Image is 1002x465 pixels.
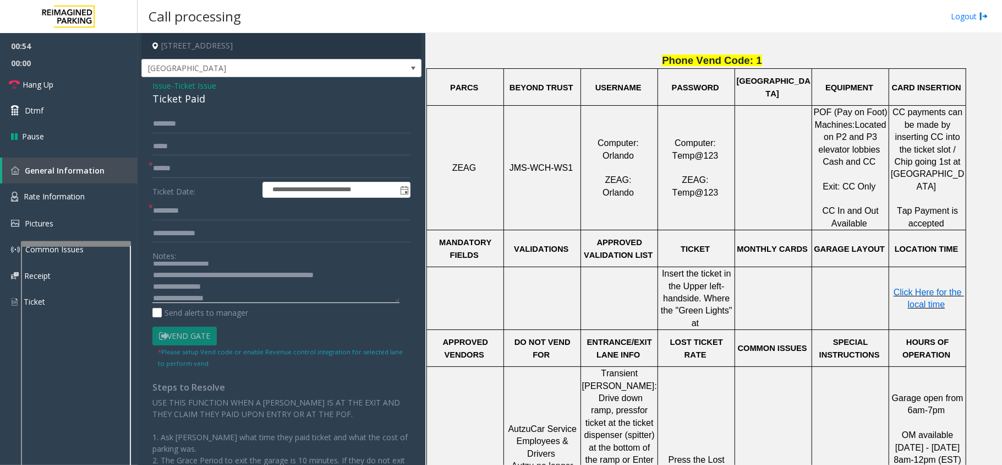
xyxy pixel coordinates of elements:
span: Transient [PERSON_NAME]: Drive down ramp, press [582,369,657,415]
span: Autzu [508,424,531,434]
span: CARD INSERTION [892,83,961,92]
span: - [171,80,216,91]
span: side. Where the "Green Lights" at [661,294,735,328]
span: on P2 and P3 elevator lobbies [819,132,880,154]
span: CC payments can be made by inserting CC into the ticket slot / Chip going 1st at [GEOGRAPHIC_DATA] [891,107,965,191]
a: Click Here for the local time [894,288,964,309]
span: HOURS OF OPERATION [902,338,951,359]
span: Toggle popup [398,182,410,198]
span: VALIDATIONS [514,245,568,253]
img: 'icon' [11,297,18,307]
span: Pictures [25,218,53,229]
span: Hang Up [23,79,53,90]
span: Temp@123 [672,151,719,160]
label: Send alerts to manager [152,307,248,318]
span: LOST TICKET RATE [670,338,725,359]
span: ZEAG: [605,175,632,185]
span: SPECIAL INSTRUCTIONS [819,338,880,359]
span: Temp@123 [672,188,719,197]
span: Cash and CC [823,157,876,166]
span: Pause [22,131,44,142]
span: APPROVED VALIDATION LIST [584,238,653,259]
span: Orlando [603,151,634,160]
span: MONTHLY CARDS [737,245,808,253]
span: Exit: CC Only [823,182,876,191]
img: 'icon' [11,192,18,202]
h4: Steps to Resolve [152,382,410,393]
span: Car Service Employees & Drivers [517,424,579,458]
span: PARCS [450,83,478,92]
span: POF (Pay on Foot) Machines: [814,107,890,129]
span: Garage open from 6am-7pm [892,393,966,415]
span: DO NOT VEND FOR [514,338,573,359]
a: General Information [2,158,138,183]
button: Vend Gate [152,327,217,345]
span: ZEAG: [682,175,709,185]
span: Computer: [598,138,639,148]
span: PASSWORD [672,83,719,92]
span: EQUIPMENT [825,83,873,92]
span: BEYOND TRUST [510,83,573,92]
span: MANDATORY FIELDS [439,238,494,259]
span: CC In and Out Available [823,206,881,228]
span: ENTRANCE/EXIT LANE INFO [587,338,654,359]
label: Ticket Date: [150,182,260,198]
small: Please setup Vend code or enable Revenue control integration for selected lane to perform vend [158,348,403,367]
div: Ticket Paid [152,91,410,106]
span: GARAGE LAYOUT [814,245,885,253]
span: JMS-WCH-WS1 [510,163,573,172]
h3: Call processing [143,3,247,30]
img: 'icon' [11,166,19,175]
a: Logout [951,10,988,22]
span: Insert the ticket in the Upper left-hand [662,269,733,303]
span: Ticket Issue [174,80,216,91]
span: [GEOGRAPHIC_DATA] [142,60,365,77]
span: Tap Payment is accepted [897,206,961,228]
span: ZEAG [452,163,477,172]
span: [GEOGRAPHIC_DATA] [737,77,811,98]
span: COMMON ISSUES [738,344,807,353]
span: Phone Vend Code: 1 [662,55,762,66]
span: Dtmf [25,105,43,116]
span: Rate Information [24,191,85,202]
span: Located [855,120,886,129]
span: General Information [25,165,105,176]
span: Computer: [675,138,716,148]
span: Click Here for the local time [894,288,964,309]
span: APPROVED VENDORS [443,338,490,359]
h4: [STREET_ADDRESS] [141,33,421,59]
span: LOCATION TIME [895,245,959,253]
label: Notes: [152,246,176,262]
img: logout [979,10,988,22]
img: 'icon' [11,272,19,279]
span: TICKET [681,245,710,253]
img: 'icon' [11,245,20,254]
img: 'icon' [11,220,19,227]
span: Orlando [603,188,634,197]
span: Issue [152,80,171,91]
span: USERNAME [595,83,642,92]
